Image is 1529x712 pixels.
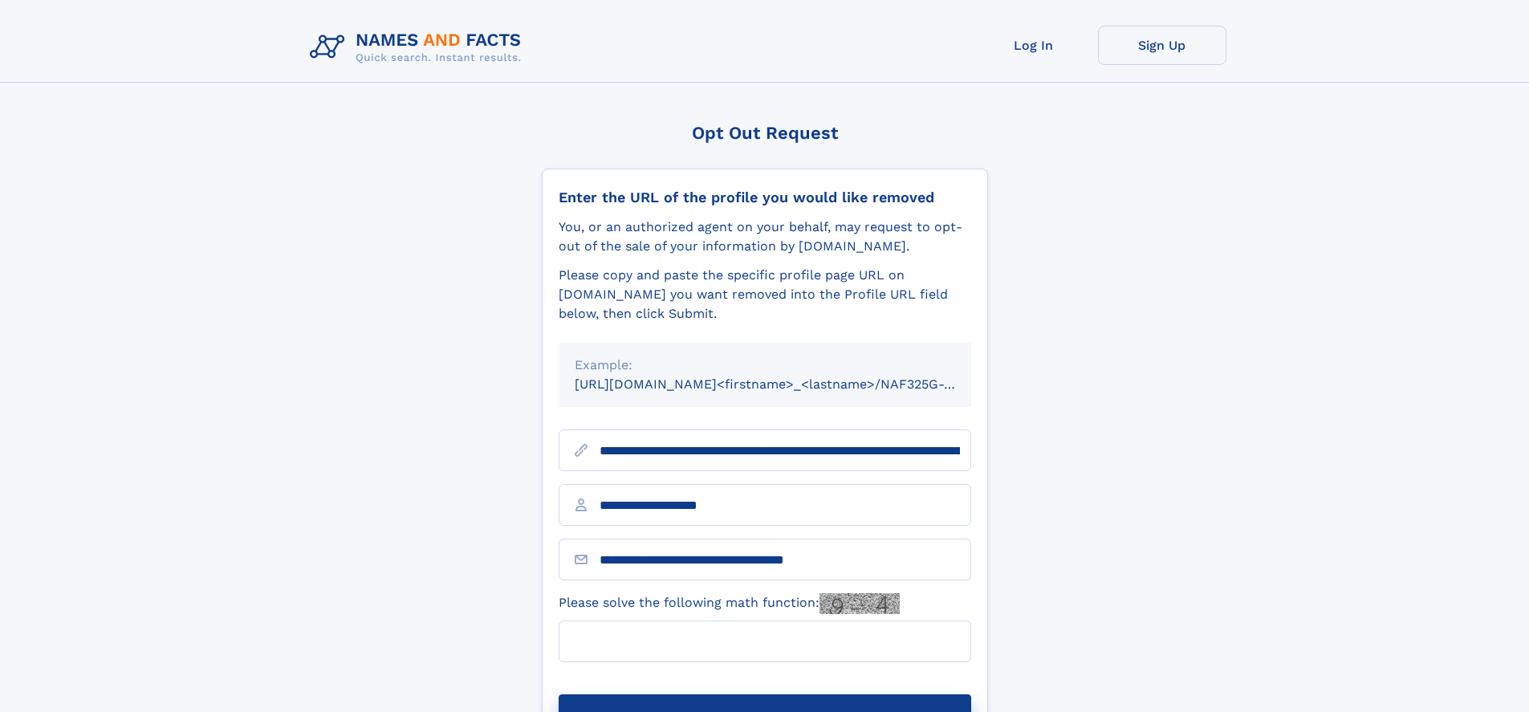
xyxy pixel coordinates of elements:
[575,376,1002,392] small: [URL][DOMAIN_NAME]<firstname>_<lastname>/NAF325G-xxxxxxxx
[559,189,971,206] div: Enter the URL of the profile you would like removed
[303,26,535,69] img: Logo Names and Facts
[559,266,971,323] div: Please copy and paste the specific profile page URL on [DOMAIN_NAME] you want removed into the Pr...
[575,356,955,375] div: Example:
[1098,26,1226,65] a: Sign Up
[970,26,1098,65] a: Log In
[559,218,971,256] div: You, or an authorized agent on your behalf, may request to opt-out of the sale of your informatio...
[542,123,988,143] div: Opt Out Request
[559,593,900,614] label: Please solve the following math function:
